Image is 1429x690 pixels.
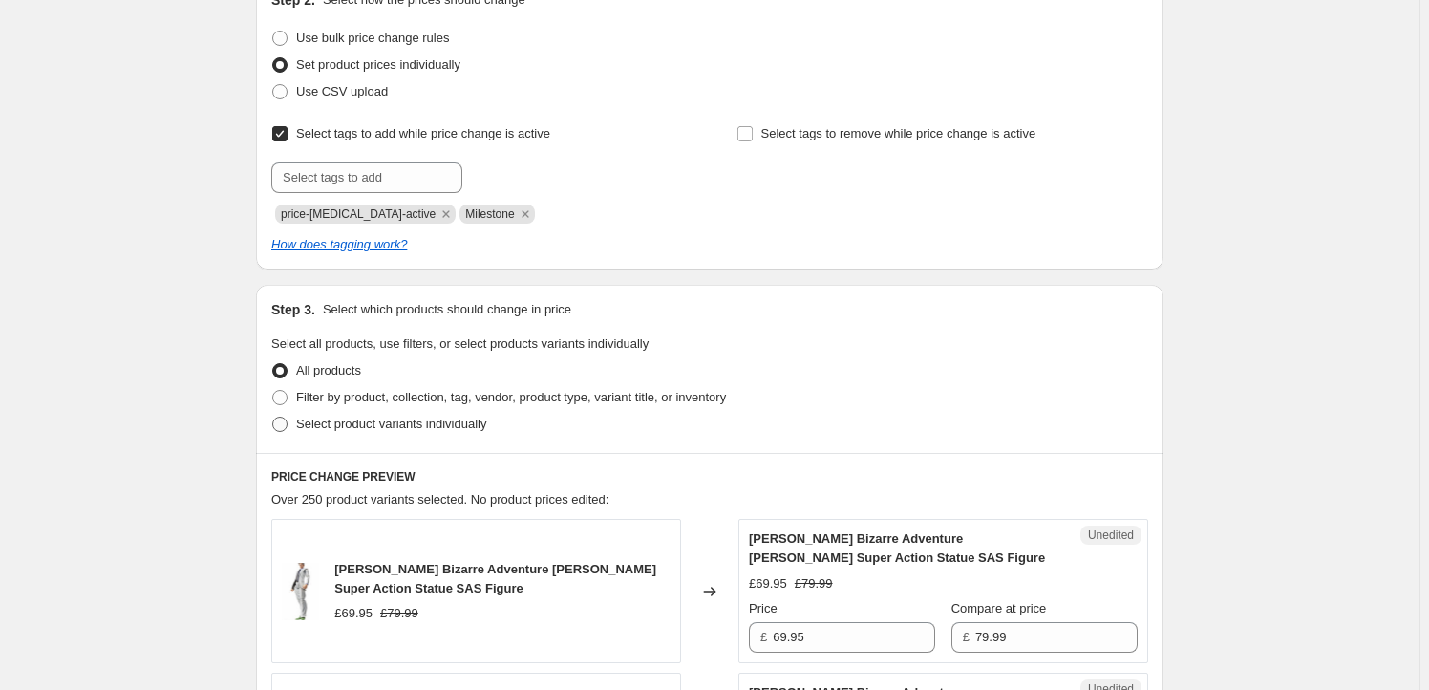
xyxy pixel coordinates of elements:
span: £69.95 [749,576,787,591]
span: Select tags to add while price change is active [296,126,550,140]
span: Use CSV upload [296,84,388,98]
span: £79.99 [380,606,418,620]
span: Unedited [1088,528,1134,543]
span: Milestone [465,207,514,221]
span: Price [749,601,778,615]
span: £69.95 [334,606,373,620]
span: price-change-job-active [281,207,436,221]
span: Filter by product, collection, tag, vendor, product type, variant title, or inventory [296,390,726,404]
a: How does tagging work? [271,237,407,251]
img: JoJo_s_Bizarre_Adventure_Kira_Yoshikage_Super_Action_Statue_SAS_Figure_9_80x.jpg [282,563,319,620]
span: All products [296,363,361,377]
span: Compare at price [951,601,1047,615]
span: Select all products, use filters, or select products variants individually [271,336,649,351]
span: Over 250 product variants selected. No product prices edited: [271,492,608,507]
span: £79.99 [795,576,833,591]
h6: PRICE CHANGE PREVIEW [271,469,1148,485]
input: Select tags to add [271,162,462,193]
span: Select tags to remove while price change is active [761,126,1036,140]
h2: Step 3. [271,300,315,319]
span: [PERSON_NAME] Bizarre Adventure [PERSON_NAME] Super Action Statue SAS Figure [749,531,1045,565]
button: Remove Milestone [517,205,534,223]
span: Select product variants individually [296,417,486,431]
button: Remove price-change-job-active [437,205,455,223]
span: £ [963,630,970,644]
span: Set product prices individually [296,57,460,72]
span: [PERSON_NAME] Bizarre Adventure [PERSON_NAME] Super Action Statue SAS Figure [334,562,656,595]
span: £ [760,630,767,644]
span: Use bulk price change rules [296,31,449,45]
p: Select which products should change in price [323,300,571,319]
